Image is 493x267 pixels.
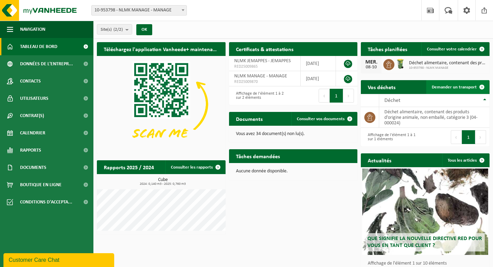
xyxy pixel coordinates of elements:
[20,124,45,142] span: Calendrier
[368,261,486,266] p: Affichage de l'élément 1 sur 10 éléments
[165,160,225,174] a: Consulter les rapports
[421,42,489,56] a: Consulter votre calendrier
[20,55,73,73] span: Données de l'entrepr...
[229,149,287,163] h2: Tâches demandées
[361,80,402,94] h2: Vos déchets
[475,130,486,144] button: Next
[136,24,152,35] button: OK
[20,193,72,211] span: Conditions d'accepta...
[362,169,488,255] a: Que signifie la nouvelle directive RED pour vous en tant que client ?
[20,159,46,176] span: Documents
[379,107,490,128] td: déchet alimentaire, contenant des produits d'origine animale, non emballé, catégorie 3 (04-000024)
[91,5,187,16] span: 10-953798 - NLMK MANAGE - MANAGE
[20,107,44,124] span: Contrat(s)
[20,176,62,193] span: Boutique en ligne
[394,58,406,70] img: WB-0140-HPE-GN-50
[343,89,354,103] button: Next
[92,6,186,15] span: 10-953798 - NLMK MANAGE - MANAGE
[297,117,345,121] span: Consulter vos documents
[236,132,351,136] p: Vous avez 34 document(s) non lu(s).
[361,153,398,167] h2: Actualités
[462,130,475,144] button: 1
[367,236,482,248] span: Que signifie la nouvelle directive RED pour vous en tant que client ?
[234,79,295,85] span: RED25009870
[451,130,462,144] button: Previous
[232,88,290,103] div: Affichage de l'élément 1 à 2 sur 2 éléments
[97,56,226,152] img: Download de VHEPlus App
[364,65,378,70] div: 08-10
[97,42,226,56] h2: Téléchargez l'application Vanheede+ maintenant!
[229,42,300,56] h2: Certificats & attestations
[409,60,486,66] span: Déchet alimentaire, contenant des produits d'origine animale, non emballé, catég...
[409,66,486,70] span: 10-953798 - NLMK MANAGE
[330,89,343,103] button: 1
[20,21,45,38] span: Navigation
[3,252,116,267] iframe: chat widget
[236,169,351,174] p: Aucune donnée disponible.
[319,89,330,103] button: Previous
[432,85,477,89] span: Demander un transport
[361,42,414,56] h2: Tâches planifiées
[426,80,489,94] a: Demander un transport
[364,130,422,145] div: Affichage de l'élément 1 à 1 sur 1 éléments
[97,160,161,174] h2: Rapports 2025 / 2024
[384,98,400,103] span: Déchet
[100,178,226,186] h3: Cube
[20,90,48,107] span: Utilisateurs
[442,153,489,167] a: Tous les articles
[100,182,226,186] span: 2024: 0,140 m3 - 2025: 0,760 m3
[234,64,295,69] span: RED25009865
[113,27,123,32] count: (2/2)
[97,24,132,35] button: Site(s)(2/2)
[301,71,336,86] td: [DATE]
[291,112,357,126] a: Consulter vos documents
[364,59,378,65] div: MER.
[20,142,41,159] span: Rapports
[301,56,336,71] td: [DATE]
[427,47,477,51] span: Consulter votre calendrier
[20,73,41,90] span: Contacts
[101,25,123,35] span: Site(s)
[234,74,287,79] span: NLMK MANAGE - MANAGE
[229,112,270,125] h2: Documents
[20,38,57,55] span: Tableau de bord
[234,58,291,64] span: NLMK JEMAPPES - JEMAPPES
